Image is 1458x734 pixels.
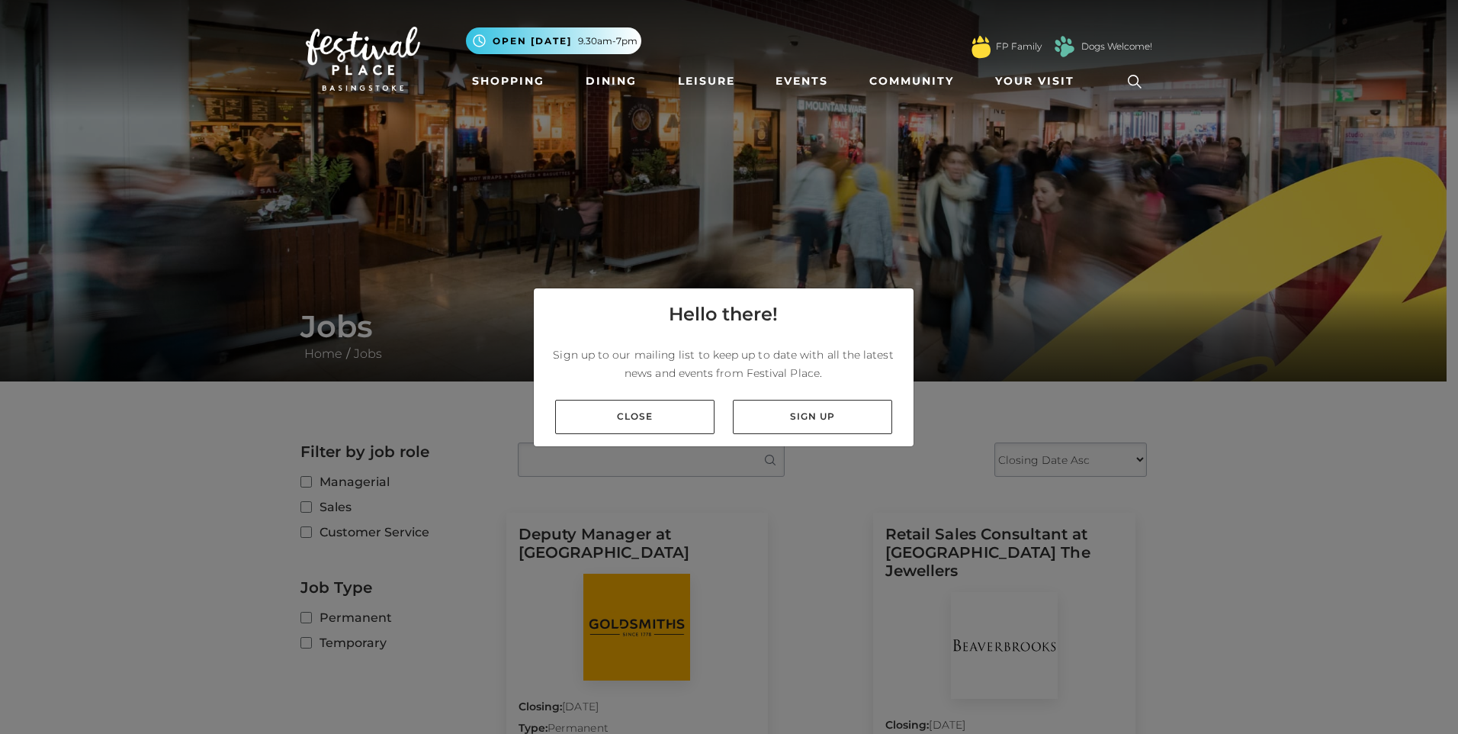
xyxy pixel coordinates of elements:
[466,67,551,95] a: Shopping
[493,34,572,48] span: Open [DATE]
[578,34,637,48] span: 9.30am-7pm
[466,27,641,54] button: Open [DATE] 9.30am-7pm
[996,40,1042,53] a: FP Family
[733,400,892,434] a: Sign up
[863,67,960,95] a: Community
[306,27,420,91] img: Festival Place Logo
[580,67,643,95] a: Dining
[1081,40,1152,53] a: Dogs Welcome!
[769,67,834,95] a: Events
[672,67,741,95] a: Leisure
[546,346,901,382] p: Sign up to our mailing list to keep up to date with all the latest news and events from Festival ...
[989,67,1088,95] a: Your Visit
[995,73,1074,89] span: Your Visit
[555,400,715,434] a: Close
[669,301,778,328] h4: Hello there!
